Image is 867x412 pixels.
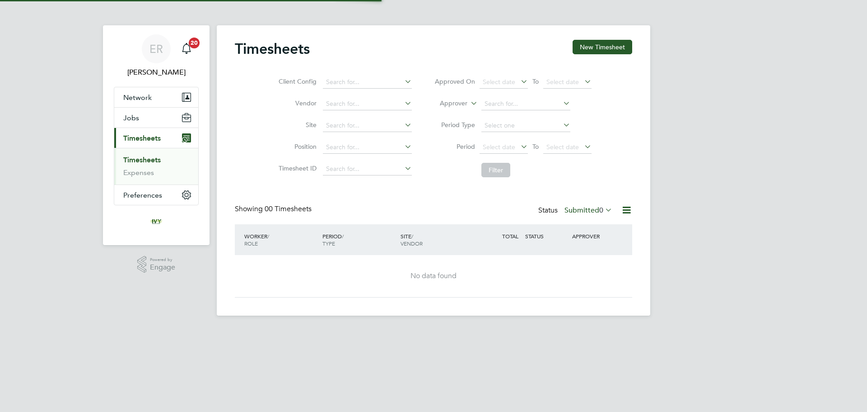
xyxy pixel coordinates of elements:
[150,256,175,264] span: Powered by
[242,228,320,251] div: WORKER
[530,76,541,87] span: To
[411,232,413,240] span: /
[434,142,475,151] label: Period
[137,256,176,273] a: Powered byEngage
[235,204,313,214] div: Showing
[123,191,162,199] span: Preferences
[573,40,632,54] button: New Timesheet
[398,228,476,251] div: SITE
[323,119,412,132] input: Search for...
[434,77,475,85] label: Approved On
[483,78,515,86] span: Select date
[267,232,269,240] span: /
[401,240,423,247] span: VENDOR
[114,185,198,205] button: Preferences
[114,108,198,128] button: Jobs
[523,228,570,244] div: STATUS
[564,206,612,215] label: Submitted
[276,164,317,172] label: Timesheet ID
[342,232,344,240] span: /
[322,240,335,247] span: TYPE
[235,40,310,58] h2: Timesheets
[114,148,198,185] div: Timesheets
[265,204,312,213] span: 00 Timesheets
[276,77,317,85] label: Client Config
[244,271,623,281] div: No data found
[177,34,196,63] a: 20
[276,99,317,107] label: Vendor
[599,206,603,215] span: 0
[114,214,199,229] a: Go to home page
[114,128,198,148] button: Timesheets
[244,240,258,247] span: ROLE
[276,142,317,151] label: Position
[123,156,161,164] a: Timesheets
[103,25,210,245] nav: Main navigation
[150,264,175,271] span: Engage
[323,98,412,110] input: Search for...
[323,76,412,89] input: Search for...
[502,232,518,240] span: TOTAL
[123,93,152,102] span: Network
[481,98,570,110] input: Search for...
[323,163,412,175] input: Search for...
[323,141,412,154] input: Search for...
[149,214,163,229] img: ivyresourcegroup-logo-retina.png
[538,204,614,217] div: Status
[189,38,200,48] span: 20
[114,34,199,78] a: ER[PERSON_NAME]
[570,228,617,244] div: APPROVER
[546,78,579,86] span: Select date
[276,121,317,129] label: Site
[123,168,154,177] a: Expenses
[546,143,579,151] span: Select date
[483,143,515,151] span: Select date
[114,87,198,107] button: Network
[320,228,398,251] div: PERIOD
[530,141,541,152] span: To
[123,114,139,122] span: Jobs
[427,99,467,108] label: Approver
[481,119,570,132] input: Select one
[114,67,199,78] span: Emma Randall
[123,134,161,142] span: Timesheets
[149,43,163,55] span: ER
[434,121,475,129] label: Period Type
[481,163,510,177] button: Filter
